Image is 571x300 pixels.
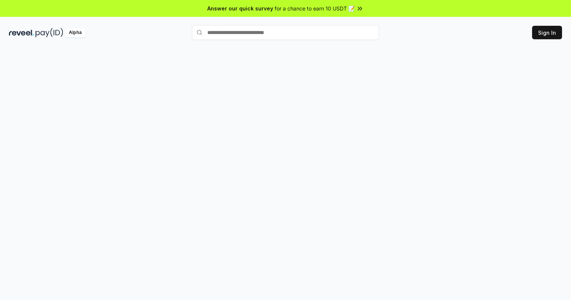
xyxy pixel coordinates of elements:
span: for a chance to earn 10 USDT 📝 [275,4,355,12]
img: reveel_dark [9,28,34,37]
img: pay_id [36,28,63,37]
span: Answer our quick survey [207,4,273,12]
div: Alpha [65,28,86,37]
button: Sign In [532,26,562,39]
